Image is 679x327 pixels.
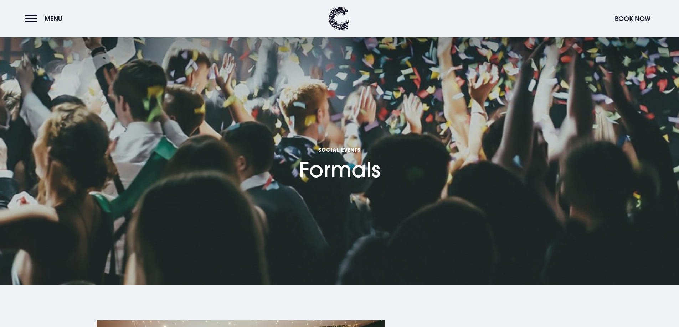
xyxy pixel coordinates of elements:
[299,146,380,153] span: Social Events
[611,11,654,26] button: Book Now
[328,7,349,30] img: Clandeboye Lodge
[299,106,380,182] h1: Formals
[25,11,66,26] button: Menu
[45,15,62,23] span: Menu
